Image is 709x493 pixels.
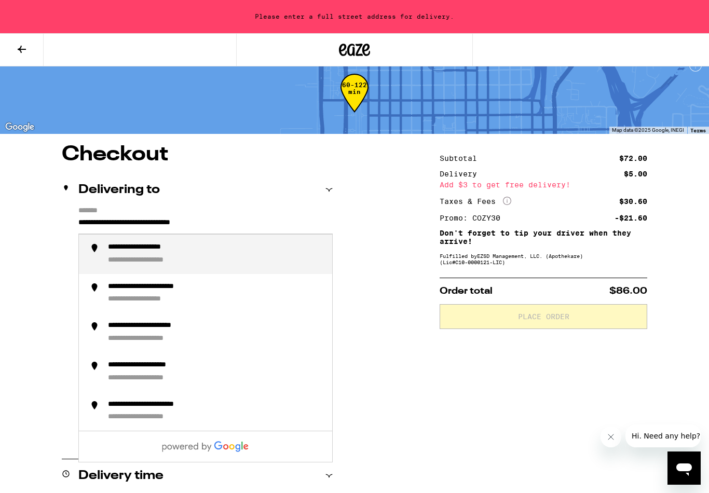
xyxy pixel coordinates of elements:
[518,313,569,320] span: Place Order
[624,170,647,177] div: $5.00
[3,120,37,134] a: Open this area in Google Maps (opens a new window)
[340,81,369,120] div: 60-122 min
[78,184,160,196] h2: Delivering to
[62,144,333,165] h1: Checkout
[612,127,684,133] span: Map data ©2025 Google, INEGI
[440,253,647,265] div: Fulfilled by EZSD Management, LLC. (Apothekare) (Lic# C10-0000121-LIC )
[625,424,701,447] iframe: Message from company
[601,427,621,447] iframe: Close message
[3,120,37,134] img: Google
[619,198,647,205] div: $30.60
[615,214,647,222] div: -$21.60
[440,170,484,177] div: Delivery
[619,155,647,162] div: $72.00
[440,214,508,222] div: Promo: COZY30
[440,229,647,245] p: Don't forget to tip your driver when they arrive!
[609,286,647,296] span: $86.00
[78,470,163,482] h2: Delivery time
[690,127,706,133] a: Terms
[440,304,647,329] button: Place Order
[440,181,647,188] div: Add $3 to get free delivery!
[667,451,701,485] iframe: Button to launch messaging window
[440,155,484,162] div: Subtotal
[440,286,493,296] span: Order total
[440,197,511,206] div: Taxes & Fees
